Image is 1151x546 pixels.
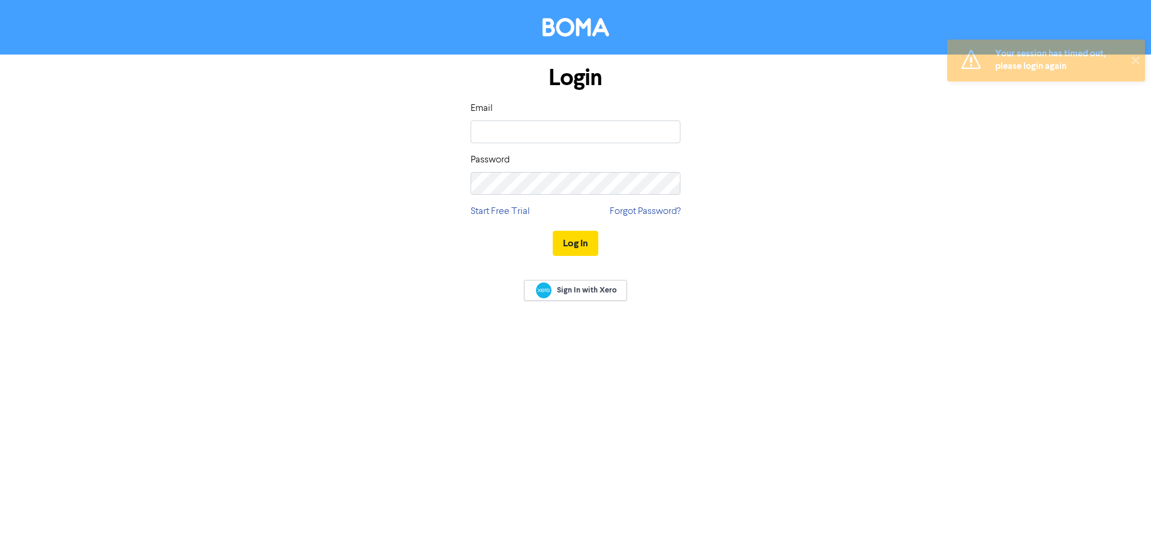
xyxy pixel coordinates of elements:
img: BOMA Logo [543,18,609,37]
button: Log In [553,231,598,256]
div: Your session has timed out, please login again [995,47,1124,73]
label: Email [471,101,493,116]
h1: Login [471,64,680,92]
label: Password [471,153,510,167]
a: Start Free Trial [471,204,530,219]
a: Sign In with Xero [524,280,627,301]
img: Xero logo [536,282,552,298]
span: Sign In with Xero [557,285,617,295]
a: Forgot Password? [610,204,680,219]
